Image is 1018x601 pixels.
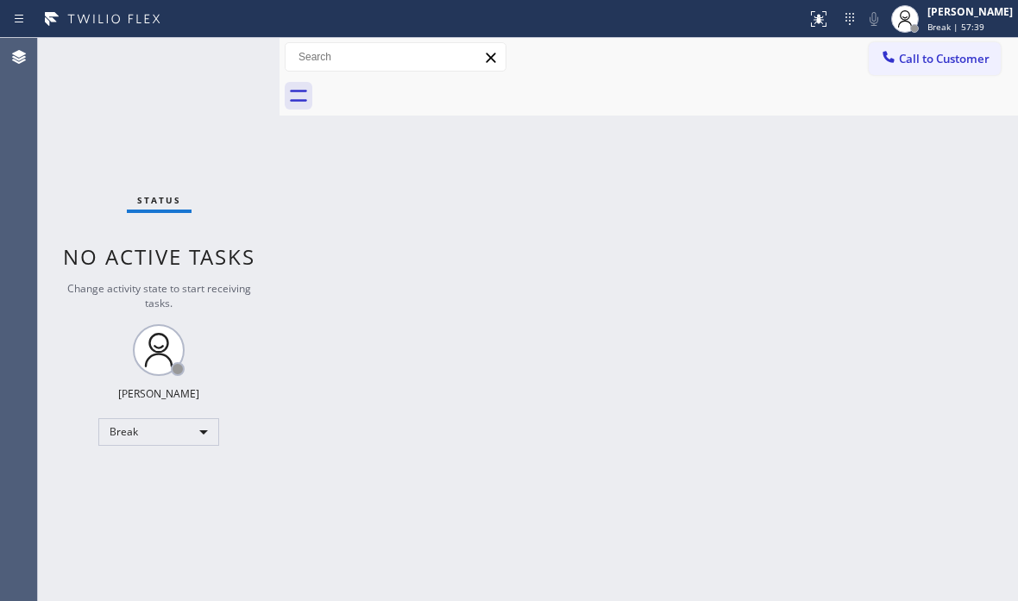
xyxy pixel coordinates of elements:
span: Call to Customer [899,51,990,66]
button: Mute [862,7,886,31]
div: Break [98,418,219,446]
div: [PERSON_NAME] [118,386,199,401]
input: Search [286,43,506,71]
span: No active tasks [63,242,255,271]
span: Break | 57:39 [927,21,984,33]
span: Change activity state to start receiving tasks. [67,281,251,310]
span: Status [137,194,181,206]
div: [PERSON_NAME] [927,4,1013,19]
button: Call to Customer [869,42,1001,75]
